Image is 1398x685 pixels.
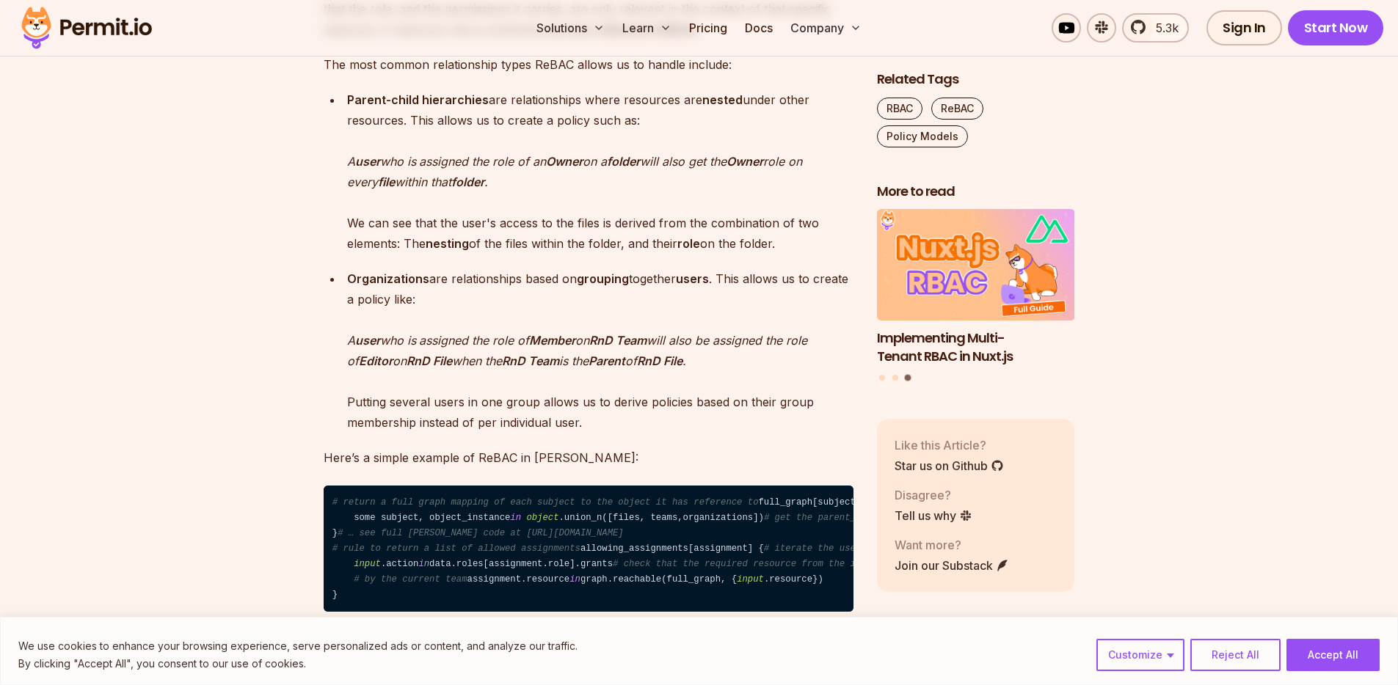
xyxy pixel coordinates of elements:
em: when the [452,354,502,368]
button: Go to slide 2 [892,376,898,381]
span: input [354,559,381,569]
strong: role [677,236,700,251]
strong: RnD File [407,354,452,368]
strong: file [378,175,395,189]
strong: user [355,154,380,169]
em: who is [380,333,416,348]
strong: users [676,271,709,286]
span: # return a full graph mapping of each subject to the object it has reference to [332,497,759,508]
a: Star us on Github [895,457,1004,475]
button: Customize [1096,639,1184,671]
em: on [393,354,407,368]
p: Want more? [895,536,1009,554]
span: in [569,574,580,585]
a: Policy Models [877,125,968,147]
strong: Parent-child hierarchies [347,92,489,107]
a: Tell us why [895,507,972,524]
strong: Parent [589,354,625,368]
em: assigned the role of an [419,154,546,169]
em: will also get the [640,154,727,169]
span: in [510,513,521,523]
em: of [625,354,637,368]
img: Implementing Multi-Tenant RBAC in Nuxt.js [877,210,1075,321]
span: # get the parent_id the subject is referring [764,513,1001,523]
strong: folder [607,154,640,169]
span: input [737,574,764,585]
span: # by the current team [354,574,467,585]
button: Reject All [1190,639,1281,671]
li: 3 of 3 [877,210,1075,366]
span: in [418,559,429,569]
p: are relationships where resources are under other resources. This allows us to create a policy su... [347,89,853,254]
a: Join our Substack [895,557,1009,574]
strong: Owner [727,154,763,169]
h2: More to read [877,183,1075,201]
button: Accept All [1286,639,1380,671]
a: Sign In [1206,10,1282,45]
em: assigned the role of [419,333,529,348]
span: # check that the required resource from the input is reachable in the graph [613,559,1017,569]
code: full_graph[subject] := ref_object { some subject, object_instance .union_n([files, teams,organiza... [324,486,853,612]
span: object [526,513,558,523]
a: ReBAC [931,98,983,120]
a: Pricing [683,13,733,43]
div: Posts [877,210,1075,384]
h3: Implementing Multi-Tenant RBAC in Nuxt.js [877,329,1075,366]
p: Like this Article? [895,436,1004,454]
button: Company [784,13,867,43]
a: Docs [739,13,779,43]
span: # … see full [PERSON_NAME] code at [URL][DOMAIN_NAME] [338,528,624,538]
strong: Organizations [347,271,429,286]
em: on a [583,154,607,169]
em: will also be assigned the role of [347,333,807,368]
strong: user [355,333,380,348]
strong: Editor [359,354,393,368]
em: on [575,333,589,348]
strong: RnD Team [502,354,559,368]
a: Start Now [1288,10,1384,45]
button: Learn [616,13,677,43]
strong: Owner [546,154,583,169]
strong: nested [702,92,743,107]
em: role on every [347,154,802,189]
em: is the [559,354,589,368]
em: A [347,333,355,348]
span: 5.3k [1147,19,1179,37]
em: A [347,154,355,169]
a: RBAC [877,98,922,120]
span: # rule to return a list of allowed assignments [332,543,580,554]
strong: Member [529,333,575,348]
em: within that [395,175,451,189]
strong: nesting [426,236,469,251]
p: are relationships based on together . This allows us to create a policy like: Putting several use... [347,268,853,433]
img: Permit logo [15,3,159,53]
p: The most common relationship types ReBAC allows us to handle include: [324,54,853,75]
p: By clicking "Accept All", you consent to our use of cookies. [18,655,578,673]
em: . [682,354,686,368]
strong: RnD Team [589,333,647,348]
button: Go to slide 1 [879,376,885,381]
h2: Related Tags [877,70,1075,89]
em: . [484,175,488,189]
strong: grouping [577,271,629,286]
strong: RnD File [637,354,682,368]
span: # iterate the user assignments [764,543,926,554]
p: We use cookies to enhance your browsing experience, serve personalized ads or content, and analyz... [18,637,578,655]
strong: folder [451,175,484,189]
button: Go to slide 3 [905,375,911,381]
em: who is [380,154,416,169]
button: Solutions [531,13,611,43]
p: Disagree? [895,486,972,504]
p: Here’s a simple example of ReBAC in [PERSON_NAME]: [324,447,853,468]
a: 5.3k [1122,13,1189,43]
